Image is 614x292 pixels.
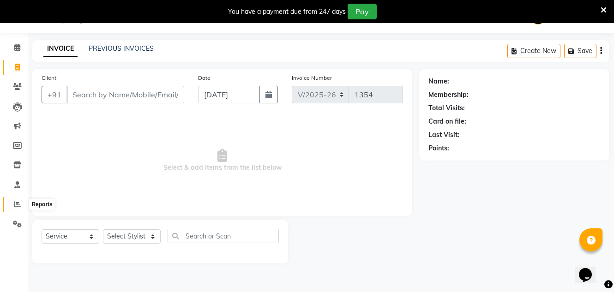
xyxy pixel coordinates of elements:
[575,255,605,283] iframe: chat widget
[428,103,465,113] div: Total Visits:
[228,7,346,17] div: You have a payment due from 247 days
[428,130,459,140] div: Last Visit:
[42,114,403,207] span: Select & add items from the list below
[428,90,469,100] div: Membership:
[348,4,377,19] button: Pay
[198,74,211,82] label: Date
[89,44,154,53] a: PREVIOUS INVOICES
[42,74,56,82] label: Client
[428,143,449,153] div: Points:
[42,86,67,103] button: +91
[29,199,54,210] div: Reports
[507,44,560,58] button: Create New
[66,86,184,103] input: Search by Name/Mobile/Email/Code
[292,74,332,82] label: Invoice Number
[428,77,449,86] div: Name:
[428,117,466,126] div: Card on file:
[168,229,279,243] input: Search or Scan
[564,44,596,58] button: Save
[43,41,78,57] a: INVOICE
